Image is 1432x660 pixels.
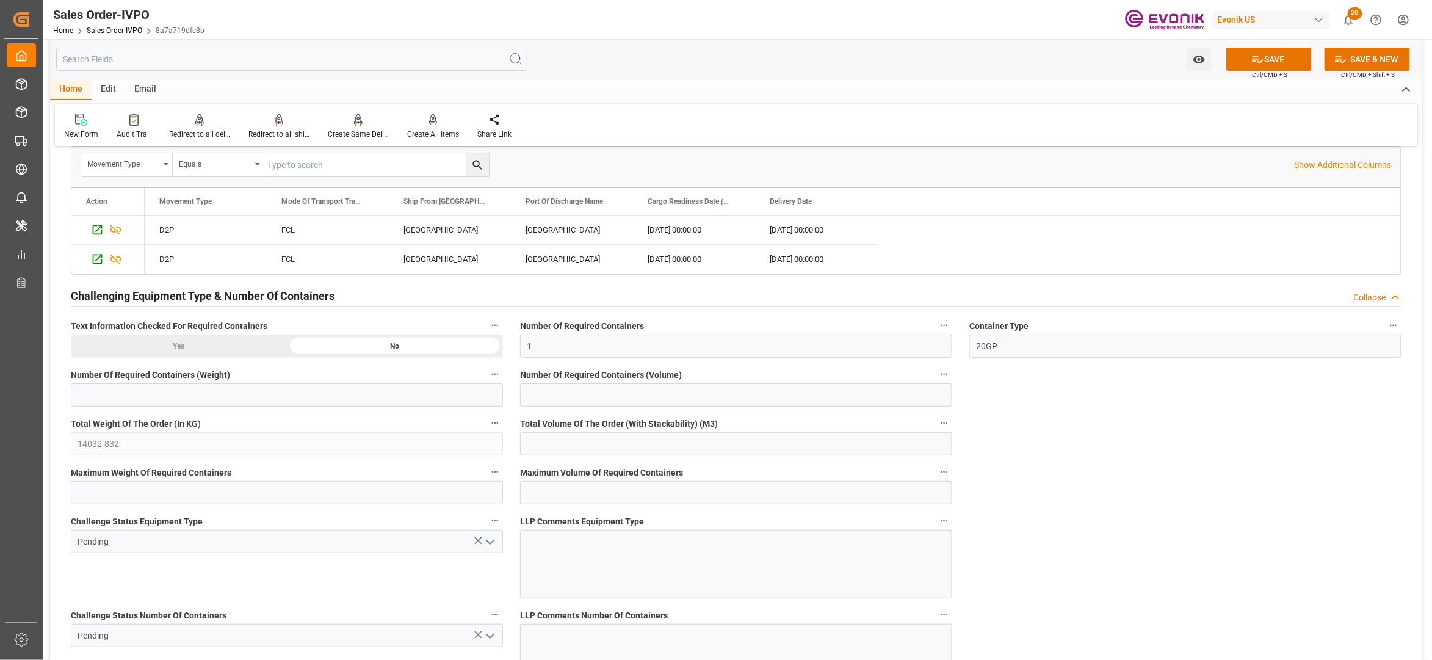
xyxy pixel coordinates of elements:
input: Type to search [264,153,489,176]
div: [DATE] 00:00:00 [755,245,877,274]
div: Create Same Delivery Date [328,129,389,140]
button: Text Information Checked For Required Containers [487,317,503,333]
button: show 20 new notifications [1335,6,1362,34]
span: Delivery Date [770,197,812,206]
span: LLP Comments Number Of Containers [520,609,668,622]
div: Press SPACE to select this row. [145,245,877,274]
button: open menu [480,626,499,645]
div: Press SPACE to select this row. [71,216,145,245]
span: Number Of Required Containers (Volume) [520,369,682,382]
div: Yes [71,335,287,358]
div: Collapse [1354,291,1386,304]
button: open menu [173,153,264,176]
span: Number Of Required Containers [520,320,644,333]
button: Container Type [1386,317,1401,333]
button: Evonik US [1213,8,1335,31]
span: Total Volume Of The Order (With Stackability) (M3) [520,418,718,430]
button: LLP Comments Equipment Type [936,513,952,529]
div: [DATE] 00:00:00 [633,216,755,244]
button: Number Of Required Containers [936,317,952,333]
span: Cargo Readiness Date (Shipping Date) [648,197,729,206]
div: Action [86,197,107,206]
img: Evonik-brand-mark-Deep-Purple-RGB.jpeg_1700498283.jpeg [1125,9,1204,31]
div: No [287,335,503,358]
button: Total Weight Of The Order (In KG) [487,415,503,431]
input: Search Fields [56,48,527,71]
button: open menu [81,153,173,176]
span: Ctrl/CMD + S [1253,70,1288,79]
button: Maximum Volume Of Required Containers [936,464,952,480]
button: SAVE [1226,48,1312,71]
div: Sales Order-IVPO [53,5,204,24]
div: New Form [64,129,98,140]
button: Challenge Status Number Of Containers [487,607,503,623]
div: [GEOGRAPHIC_DATA] [389,216,511,244]
div: D2P [145,216,267,244]
span: Ctrl/CMD + Shift + S [1342,70,1395,79]
div: [GEOGRAPHIC_DATA] [511,216,633,244]
div: [GEOGRAPHIC_DATA] [389,245,511,274]
div: Evonik US [1213,11,1330,29]
span: Challenge Status Equipment Type [71,515,203,528]
a: Home [53,26,73,35]
span: Mode Of Transport Translation [281,197,363,206]
span: LLP Comments Equipment Type [520,515,644,528]
div: Redirect to all deliveries [169,129,230,140]
div: Movement Type [87,156,159,170]
span: Maximum Weight Of Required Containers [71,466,231,479]
a: Sales Order-IVPO [87,26,142,35]
div: [GEOGRAPHIC_DATA] [511,245,633,274]
button: SAVE & NEW [1325,48,1410,71]
span: Port Of Discharge Name [526,197,603,206]
span: Container Type [969,320,1029,333]
span: 20 [1348,7,1362,20]
div: Press SPACE to select this row. [145,216,877,245]
button: Challenge Status Equipment Type [487,513,503,529]
div: [DATE] 00:00:00 [633,245,755,274]
div: Share Link [477,129,512,140]
div: [DATE] 00:00:00 [755,216,877,244]
span: Number Of Required Containers (Weight) [71,369,230,382]
button: Maximum Weight Of Required Containers [487,464,503,480]
span: Maximum Volume Of Required Containers [520,466,683,479]
button: open menu [1187,48,1212,71]
div: D2P [145,245,267,274]
div: Home [50,79,92,100]
span: Movement Type [159,197,212,206]
div: Equals [179,156,251,170]
div: Audit Trail [117,129,151,140]
span: Text Information Checked For Required Containers [71,320,267,333]
button: open menu [480,532,499,551]
span: Total Weight Of The Order (In KG) [71,418,201,430]
div: Create All Items [407,129,459,140]
span: Challenge Status Number Of Containers [71,609,226,622]
span: Ship From [GEOGRAPHIC_DATA] [403,197,485,206]
p: Show Additional Columns [1295,159,1392,172]
button: LLP Comments Number Of Containers [936,607,952,623]
div: FCL [267,216,389,244]
div: Press SPACE to select this row. [71,245,145,274]
div: Email [125,79,165,100]
button: Number Of Required Containers (Weight) [487,366,503,382]
div: Edit [92,79,125,100]
h2: Challenging Equipment Type & Number Of Containers [71,288,334,304]
button: Total Volume Of The Order (With Stackability) (M3) [936,415,952,431]
div: Redirect to all shipments [248,129,309,140]
button: Help Center [1362,6,1390,34]
div: FCL [267,245,389,274]
button: search button [466,153,489,176]
button: Number Of Required Containers (Volume) [936,366,952,382]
